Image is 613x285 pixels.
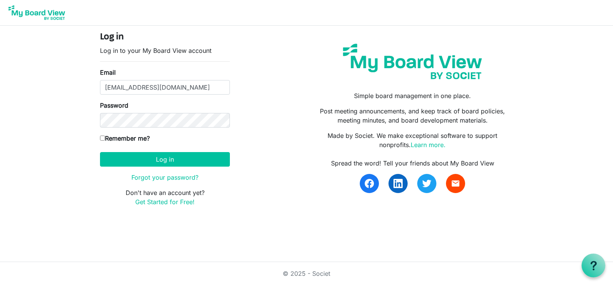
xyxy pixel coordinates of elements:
p: Don't have an account yet? [100,188,230,206]
a: © 2025 - Societ [283,270,330,277]
img: linkedin.svg [393,179,403,188]
button: Log in [100,152,230,167]
label: Remember me? [100,134,150,143]
p: Made by Societ. We make exceptional software to support nonprofits. [312,131,513,149]
a: Forgot your password? [131,174,198,181]
label: Password [100,101,128,110]
img: facebook.svg [365,179,374,188]
p: Log in to your My Board View account [100,46,230,55]
div: Spread the word! Tell your friends about My Board View [312,159,513,168]
input: Remember me? [100,136,105,141]
label: Email [100,68,116,77]
h4: Log in [100,32,230,43]
p: Post meeting announcements, and keep track of board policies, meeting minutes, and board developm... [312,106,513,125]
a: Get Started for Free! [135,198,195,206]
img: My Board View Logo [6,3,67,22]
span: email [451,179,460,188]
a: email [446,174,465,193]
img: twitter.svg [422,179,431,188]
a: Learn more. [411,141,446,149]
p: Simple board management in one place. [312,91,513,100]
img: my-board-view-societ.svg [337,38,488,85]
